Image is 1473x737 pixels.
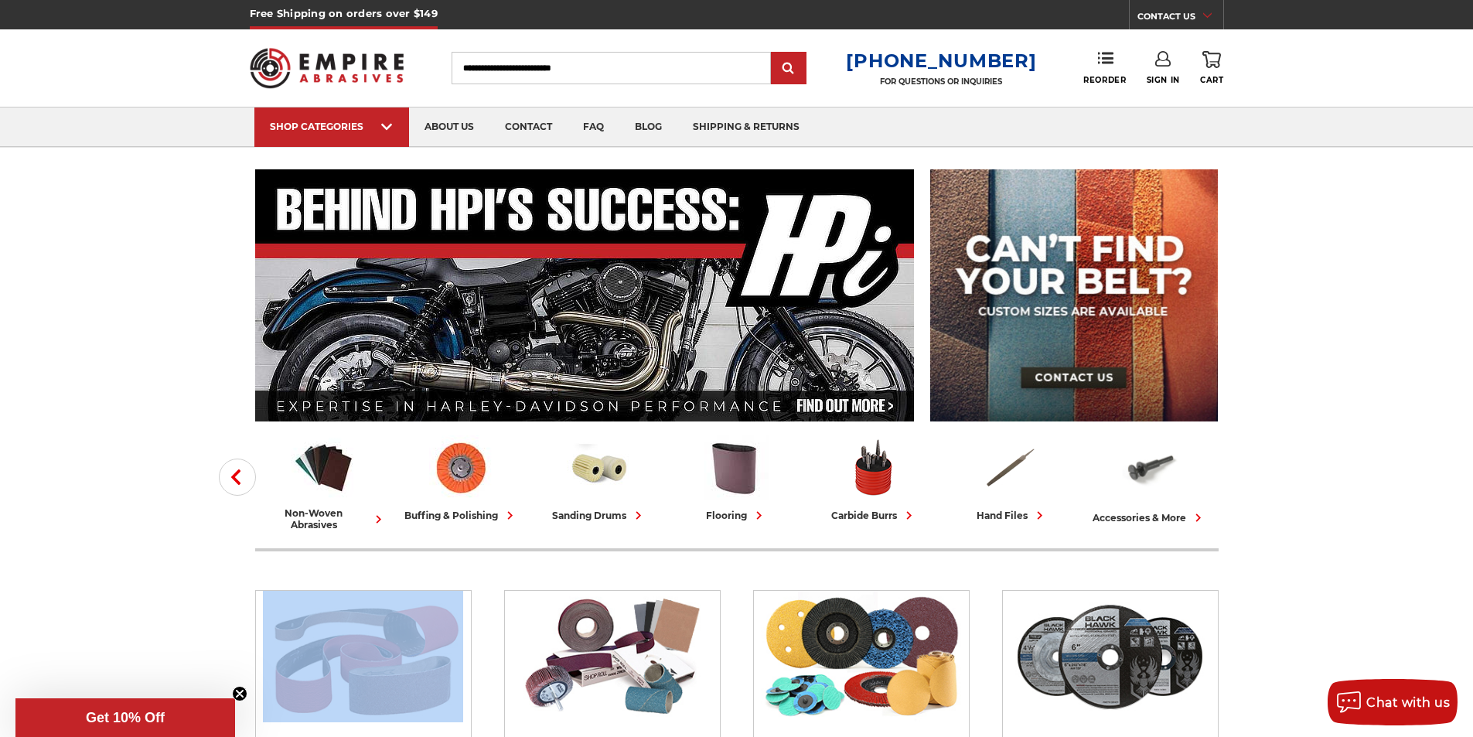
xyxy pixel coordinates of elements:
a: flooring [674,435,800,524]
a: about us [409,107,489,147]
img: Non-woven Abrasives [292,435,356,500]
a: [PHONE_NUMBER] [846,49,1036,72]
div: buffing & polishing [404,507,518,524]
a: CONTACT US [1137,8,1223,29]
button: Chat with us [1328,679,1458,725]
div: SHOP CATEGORIES [270,121,394,132]
div: accessories & more [1093,510,1206,526]
img: Flooring [704,435,769,500]
img: Sanding Drums [567,435,631,500]
div: non-woven abrasives [261,507,387,531]
img: Carbide Burrs [842,435,906,500]
img: Buffing & Polishing [429,435,493,500]
a: accessories & more [1087,435,1212,526]
span: Chat with us [1366,695,1450,710]
button: Previous [219,459,256,496]
img: Sanding Discs [761,591,961,722]
img: promo banner for custom belts. [930,169,1218,421]
a: faq [568,107,619,147]
a: sanding drums [537,435,662,524]
span: Cart [1200,75,1223,85]
img: Hand Files [980,435,1044,500]
img: Empire Abrasives [250,38,404,98]
div: carbide burrs [831,507,917,524]
div: hand files [977,507,1048,524]
input: Submit [773,53,804,84]
img: Other Coated Abrasives [512,591,712,722]
span: Reorder [1083,75,1126,85]
span: Get 10% Off [86,710,165,725]
p: FOR QUESTIONS OR INQUIRIES [846,77,1036,87]
a: non-woven abrasives [261,435,387,531]
a: Reorder [1083,51,1126,84]
a: shipping & returns [677,107,815,147]
div: Get 10% OffClose teaser [15,698,235,737]
span: Sign In [1147,75,1180,85]
a: buffing & polishing [399,435,524,524]
img: Banner for an interview featuring Horsepower Inc who makes Harley performance upgrades featured o... [255,169,915,421]
img: Accessories & More [1117,435,1183,502]
a: Cart [1200,51,1223,85]
div: sanding drums [552,507,646,524]
a: contact [489,107,568,147]
a: carbide burrs [812,435,937,524]
img: Bonded Cutting & Grinding [1010,591,1210,722]
div: flooring [706,507,767,524]
a: hand files [950,435,1075,524]
button: Close teaser [232,686,247,701]
img: Sanding Belts [263,591,463,722]
a: blog [619,107,677,147]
